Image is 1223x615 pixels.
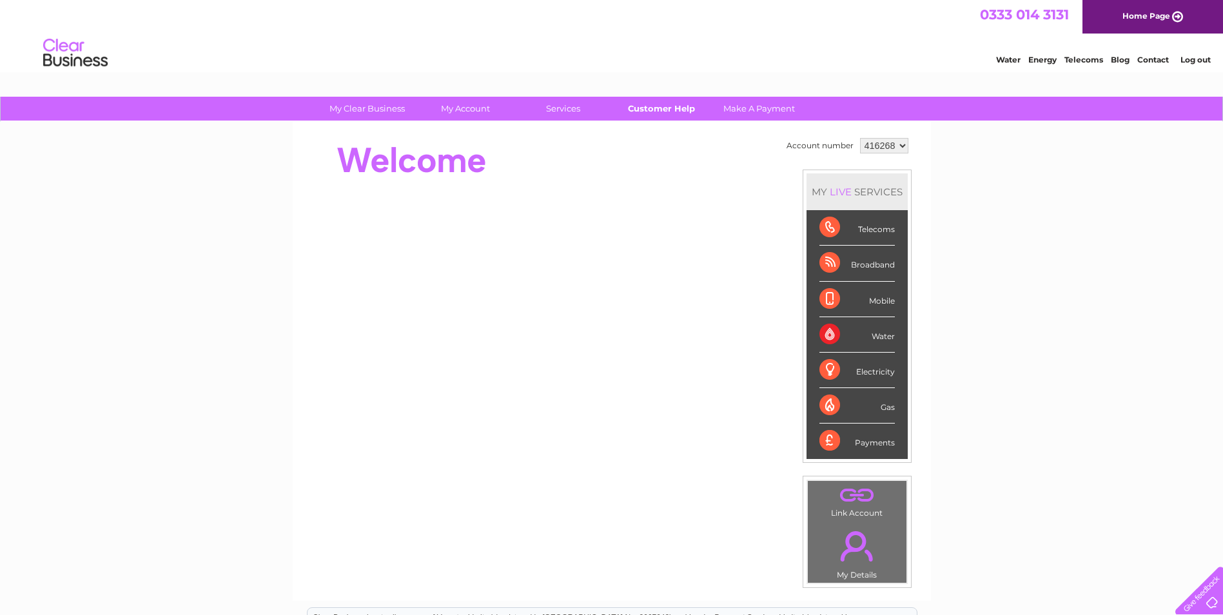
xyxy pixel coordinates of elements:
a: . [811,523,903,569]
a: Telecoms [1064,55,1103,64]
td: Account number [783,135,857,157]
div: Clear Business is a trading name of Verastar Limited (registered in [GEOGRAPHIC_DATA] No. 3667643... [308,7,917,63]
div: LIVE [827,186,854,198]
a: Customer Help [608,97,714,121]
a: Services [510,97,616,121]
td: Link Account [807,480,907,521]
a: Contact [1137,55,1169,64]
a: Water [996,55,1021,64]
div: Telecoms [819,210,895,246]
div: Water [819,317,895,353]
a: Blog [1111,55,1130,64]
a: Make A Payment [706,97,812,121]
div: Gas [819,388,895,424]
div: MY SERVICES [807,173,908,210]
a: My Clear Business [314,97,420,121]
a: Log out [1180,55,1211,64]
a: Energy [1028,55,1057,64]
img: logo.png [43,34,108,73]
div: Broadband [819,246,895,281]
div: Electricity [819,353,895,388]
a: My Account [412,97,518,121]
div: Payments [819,424,895,458]
a: . [811,484,903,507]
a: 0333 014 3131 [980,6,1069,23]
td: My Details [807,520,907,583]
div: Mobile [819,282,895,317]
